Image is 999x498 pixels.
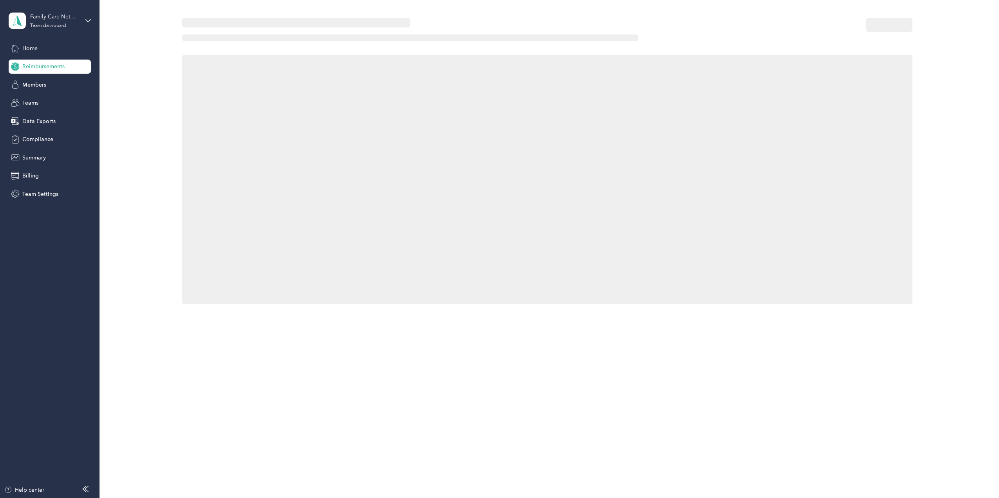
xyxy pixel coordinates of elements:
span: Data Exports [22,117,56,125]
div: Team dashboard [30,24,66,28]
button: Help center [4,486,44,494]
span: Billing [22,172,39,180]
div: Family Care Network [30,13,79,21]
span: Members [22,81,46,89]
iframe: Everlance-gr Chat Button Frame [955,454,999,498]
span: Compliance [22,135,53,143]
span: Home [22,44,38,53]
span: Summary [22,154,46,162]
span: Reimbursements [22,62,65,71]
span: Teams [22,99,38,107]
span: Team Settings [22,190,58,198]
